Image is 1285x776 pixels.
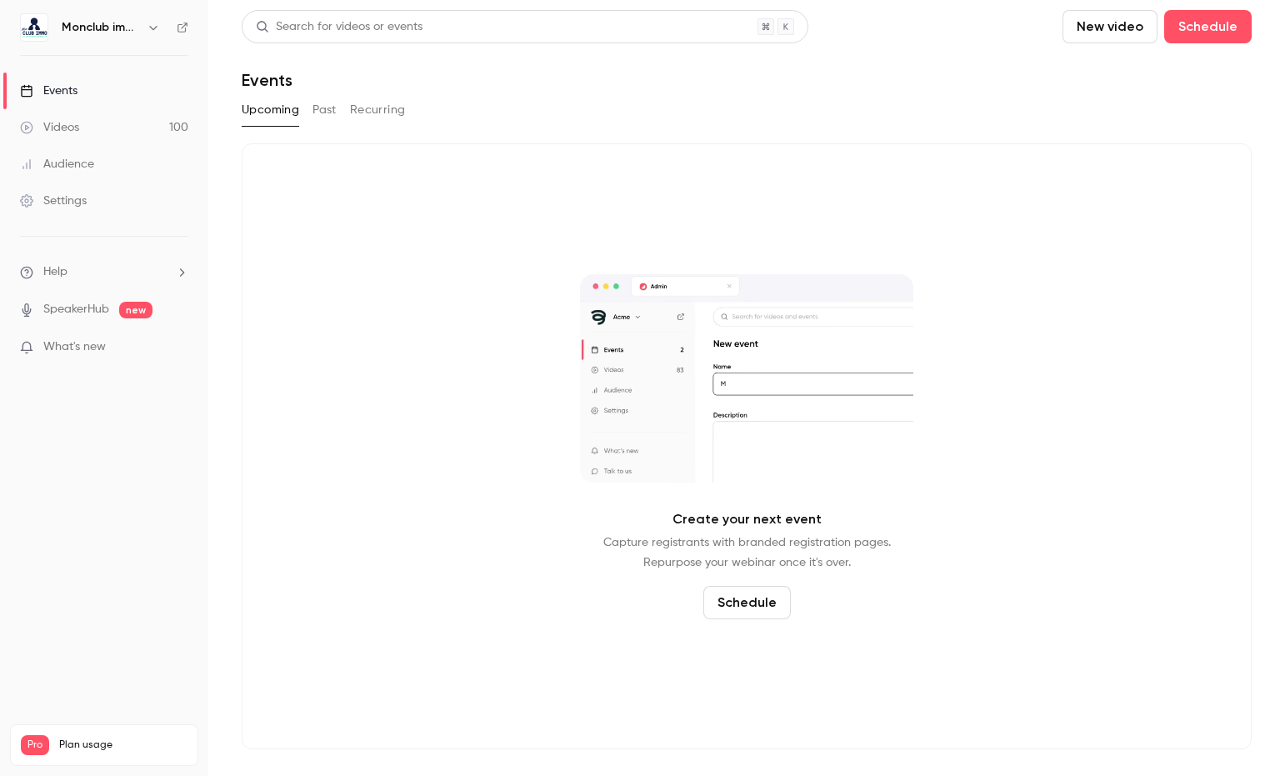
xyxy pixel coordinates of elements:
[119,302,152,318] span: new
[20,119,79,136] div: Videos
[242,97,299,123] button: Upcoming
[20,156,94,173] div: Audience
[21,14,47,41] img: Monclub immo
[603,533,891,573] p: Capture registrants with branded registration pages. Repurpose your webinar once it's over.
[43,263,67,281] span: Help
[168,340,188,355] iframe: Noticeable Trigger
[20,83,77,99] div: Events
[59,738,187,752] span: Plan usage
[62,19,140,36] h6: Monclub immo
[43,301,109,318] a: SpeakerHub
[350,97,406,123] button: Recurring
[242,70,292,90] h1: Events
[703,586,791,619] button: Schedule
[21,735,49,755] span: Pro
[672,509,822,529] p: Create your next event
[20,193,87,209] div: Settings
[1062,10,1157,43] button: New video
[43,338,106,356] span: What's new
[1164,10,1252,43] button: Schedule
[312,97,337,123] button: Past
[20,263,188,281] li: help-dropdown-opener
[256,18,422,36] div: Search for videos or events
